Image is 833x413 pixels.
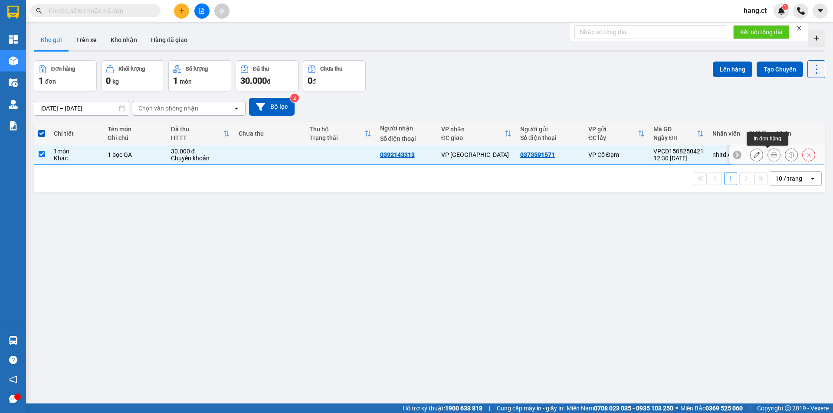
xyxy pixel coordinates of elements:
div: In đơn hàng [747,132,788,146]
span: Kết nối tổng đài [740,27,782,37]
div: 1 bọc QA [108,151,162,158]
span: copyright [785,405,791,411]
strong: 1900 633 818 [445,405,482,412]
div: VP gửi [588,126,638,133]
div: ĐC giao [441,134,505,141]
button: Lên hàng [713,62,752,77]
span: search [36,8,42,14]
div: Sửa đơn hàng [750,148,763,161]
button: Đơn hàng1đơn [34,60,97,91]
img: warehouse-icon [9,78,18,87]
th: Toggle SortBy [584,122,649,145]
div: VPCD1508250421 [653,148,704,155]
div: Nhân viên [712,130,740,137]
span: đ [312,78,316,85]
div: nhitd.ct [712,151,740,158]
button: caret-down [813,3,828,19]
span: | [749,403,751,413]
span: 1 [39,75,43,86]
strong: 0708 023 035 - 0935 103 250 [594,405,673,412]
img: icon-new-feature [777,7,785,15]
img: warehouse-icon [9,100,18,109]
span: caret-down [817,7,824,15]
div: Chọn văn phòng nhận [138,104,198,113]
div: Thu hộ [309,126,364,133]
svg: open [233,105,240,112]
div: 30.000 đ [171,148,230,155]
span: message [9,395,17,403]
div: 10 / trang [775,174,802,183]
button: plus [174,3,189,19]
span: đ [267,78,270,85]
span: Cung cấp máy in - giấy in: [497,403,564,413]
div: Số điện thoại [380,135,433,142]
button: aim [214,3,230,19]
div: 0392143313 [380,151,415,158]
div: Số điện thoại [520,134,580,141]
img: warehouse-icon [9,336,18,345]
div: SMS [749,130,761,137]
th: Toggle SortBy [305,122,376,145]
img: dashboard-icon [9,35,18,44]
div: Trạng thái [309,134,364,141]
span: 30.000 [240,75,267,86]
button: Kết nối tổng đài [733,25,789,39]
button: Chưa thu0đ [303,60,366,91]
div: Nhãn [777,130,820,137]
span: 1 [173,75,178,86]
img: warehouse-icon [9,56,18,65]
th: Toggle SortBy [167,122,235,145]
div: Chưa thu [320,66,342,72]
span: hang.ct [737,5,774,16]
button: Số lượng1món [168,60,231,91]
sup: 1 [782,4,788,10]
button: 1 [724,172,737,185]
div: Đơn hàng [51,66,75,72]
span: aim [219,8,225,14]
span: Hỗ trợ kỹ thuật: [403,403,482,413]
span: kg [112,78,119,85]
sup: 2 [290,94,299,102]
span: | [489,403,490,413]
div: Khối lượng [118,66,145,72]
button: Khối lượng0kg [101,60,164,91]
div: 1 món [54,148,99,155]
span: Miền Bắc [680,403,743,413]
div: Mã GD [653,126,697,133]
button: Trên xe [69,29,104,50]
span: đơn [45,78,56,85]
button: Đã thu30.000đ [236,60,298,91]
button: Hàng đã giao [144,29,194,50]
div: Chuyển khoản [171,155,230,162]
div: Đã thu [253,66,269,72]
div: VP [GEOGRAPHIC_DATA] [441,151,512,158]
span: ⚪️ [676,406,678,410]
span: 0 [106,75,111,86]
button: Kho nhận [104,29,144,50]
th: Toggle SortBy [744,122,772,145]
strong: 0369 525 060 [705,405,743,412]
span: notification [9,375,17,384]
th: Toggle SortBy [437,122,516,145]
div: Chi tiết [54,130,99,137]
div: VP nhận [441,126,505,133]
div: ĐC lấy [588,134,638,141]
div: Người nhận [380,125,433,132]
div: Chưa thu [239,130,301,137]
span: 1 [784,4,787,10]
span: Miền Nam [567,403,673,413]
span: món [180,78,192,85]
span: close [796,25,802,31]
div: Tên món [108,126,162,133]
button: file-add [194,3,210,19]
div: VP Cổ Đạm [588,151,645,158]
div: Ghi chú [108,134,162,141]
div: Tạo kho hàng mới [808,29,825,47]
span: file-add [199,8,205,14]
div: HTTT [171,134,223,141]
img: logo-vxr [7,6,19,19]
div: 0373591571 [520,151,555,158]
div: Ngày ĐH [653,134,697,141]
button: Tạo Chuyến [757,62,803,77]
button: Kho gửi [34,29,69,50]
